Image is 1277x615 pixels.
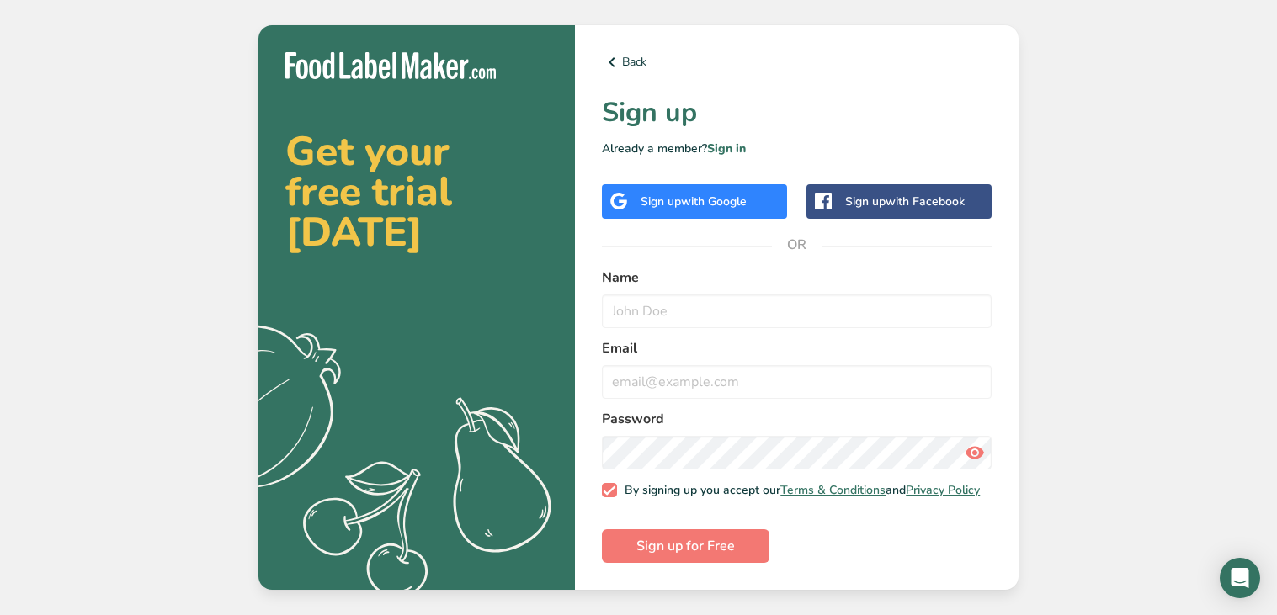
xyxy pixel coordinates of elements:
a: Back [602,52,992,72]
input: email@example.com [602,365,992,399]
a: Privacy Policy [906,482,980,498]
img: Food Label Maker [285,52,496,80]
a: Terms & Conditions [780,482,886,498]
div: Sign up [845,193,965,210]
a: Sign in [707,140,746,156]
span: with Google [681,194,747,209]
button: Sign up for Free [602,529,769,563]
h2: Get your free trial [DATE] [285,131,548,252]
span: By signing up you accept our and [617,483,981,498]
h1: Sign up [602,93,992,133]
div: Open Intercom Messenger [1220,558,1260,598]
label: Name [602,268,992,288]
input: John Doe [602,294,992,328]
span: Sign up for Free [636,536,735,556]
p: Already a member? [602,140,992,157]
label: Password [602,409,992,429]
span: with Facebook [886,194,965,209]
div: Sign up [641,193,747,210]
span: OR [772,220,822,270]
label: Email [602,338,992,358]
